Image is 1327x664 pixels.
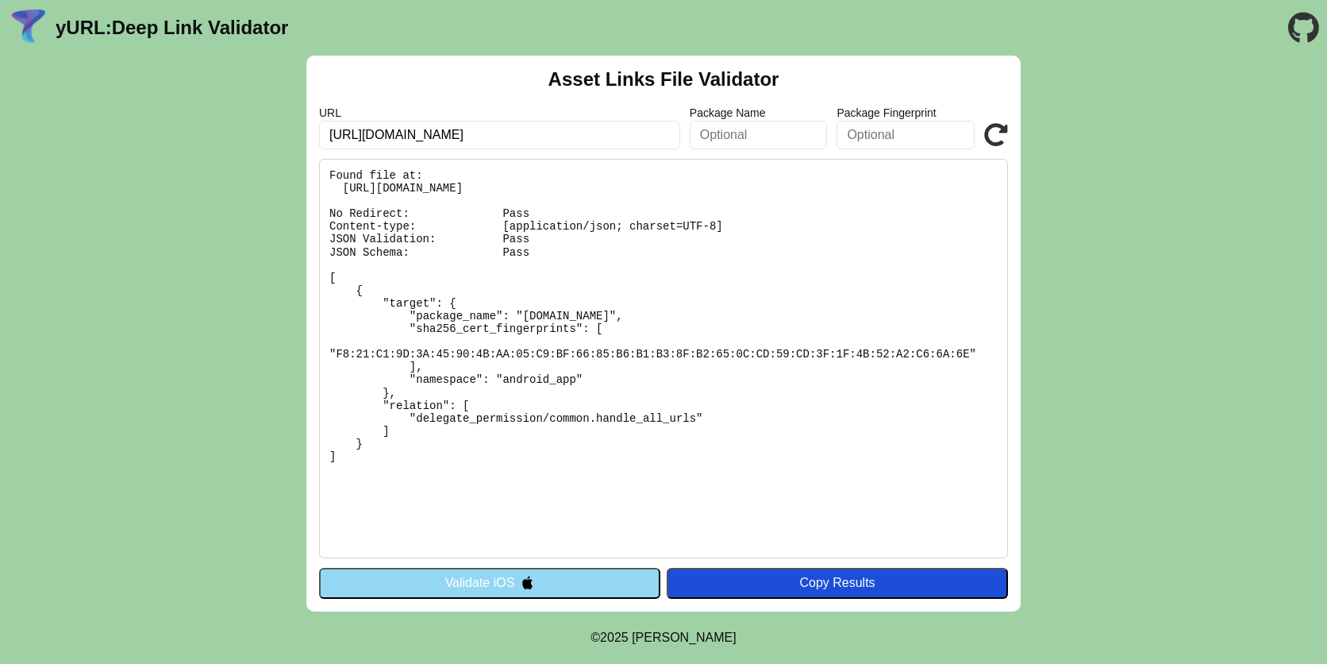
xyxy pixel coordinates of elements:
label: Package Fingerprint [837,106,975,119]
pre: Found file at: [URL][DOMAIN_NAME] No Redirect: Pass Content-type: [application/json; charset=UTF-... [319,159,1008,558]
input: Optional [837,121,975,149]
button: Copy Results [667,568,1008,598]
a: yURL:Deep Link Validator [56,17,288,39]
img: yURL Logo [8,7,49,48]
div: Copy Results [675,576,1000,590]
input: Optional [690,121,828,149]
a: Michael Ibragimchayev's Personal Site [632,631,737,644]
h2: Asset Links File Validator [548,68,779,91]
footer: © [590,612,736,664]
input: Required [319,121,680,149]
label: Package Name [690,106,828,119]
span: 2025 [600,631,629,644]
button: Validate iOS [319,568,660,598]
label: URL [319,106,680,119]
img: appleIcon.svg [521,576,534,589]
